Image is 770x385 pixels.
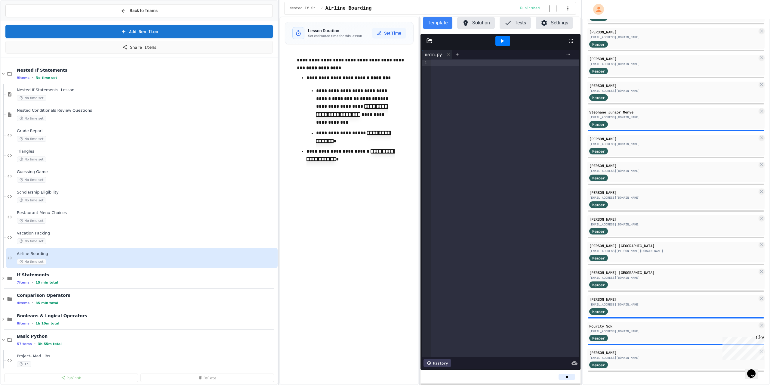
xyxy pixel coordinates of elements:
div: [PERSON_NAME] [589,83,757,88]
div: 1 [422,60,428,66]
span: Member [592,95,605,100]
span: Member [592,122,605,127]
span: 15 min total [35,281,58,284]
div: [PERSON_NAME] [589,350,757,355]
input: publish toggle [542,5,564,12]
button: Settings [536,17,573,29]
span: Project- Mad Libs [17,354,276,359]
span: No time set [35,76,57,80]
div: [EMAIL_ADDRESS][DOMAIN_NAME] [589,302,757,307]
a: Publish [4,374,138,382]
span: Member [592,202,605,207]
iframe: chat widget [720,335,764,360]
span: No time set [17,157,46,162]
p: Set estimated time for this lesson [308,34,362,39]
span: Member [592,148,605,154]
div: My Account [587,2,605,16]
span: No time set [17,95,46,101]
div: [EMAIL_ADDRESS][DOMAIN_NAME] [589,195,757,200]
a: Add New Item [5,25,273,38]
span: Triangles [17,149,276,154]
span: Member [592,175,605,181]
div: [EMAIL_ADDRESS][DOMAIN_NAME] [589,35,757,39]
div: main.py [422,51,445,57]
span: Guessing Game [17,169,276,175]
div: [EMAIL_ADDRESS][DOMAIN_NAME] [589,142,757,146]
span: / [321,6,323,11]
button: Solution [457,17,495,29]
span: No time set [17,259,46,265]
span: Nested Conditionals Review Questions [17,108,276,113]
span: Airline Boarding [325,5,372,12]
div: main.py [422,50,452,59]
span: No time set [17,177,46,183]
button: Set Time [372,28,406,39]
div: [EMAIL_ADDRESS][DOMAIN_NAME] [589,62,757,66]
span: 1h 10m total [35,321,59,325]
span: 8 items [17,321,29,325]
span: • [32,75,33,80]
span: 9 items [17,76,29,80]
span: Booleans & Logical Operators [17,313,276,318]
span: Nested If Statements [17,67,276,73]
span: Back to Teams [130,8,158,14]
div: Content is published and visible to students [520,5,564,12]
div: [EMAIL_ADDRESS][DOMAIN_NAME] [589,329,757,334]
span: No time set [17,136,46,142]
button: Back to Teams [5,4,273,17]
span: Member [592,68,605,74]
a: Delete [140,374,274,382]
div: [PERSON_NAME] [GEOGRAPHIC_DATA] [589,270,757,275]
div: [EMAIL_ADDRESS][DOMAIN_NAME] [589,356,757,360]
div: Chat with us now!Close [2,2,42,38]
span: 4 items [17,301,29,305]
div: [PERSON_NAME] [589,163,757,168]
div: [PERSON_NAME] [589,136,757,141]
div: [EMAIL_ADDRESS][DOMAIN_NAME] [589,88,757,93]
div: Pourity Sok [589,323,757,329]
div: [PERSON_NAME] [589,297,757,302]
div: [EMAIL_ADDRESS][DOMAIN_NAME] [589,115,757,120]
button: Tests [500,17,531,29]
h3: Lesson Duration [308,28,362,34]
span: 3h 55m total [38,342,62,346]
span: Member [592,42,605,47]
div: Stephane Junior Menye [589,109,757,115]
span: • [34,341,35,346]
a: Share Items [5,41,273,54]
span: Scholarship Eligibility [17,190,276,195]
span: Grade Report [17,129,276,134]
div: [EMAIL_ADDRESS][PERSON_NAME][DOMAIN_NAME] [589,249,757,253]
span: 1h [17,361,31,367]
span: Member [592,255,605,261]
span: Basic Python [17,334,276,339]
span: Restaurant Menu Choices [17,210,276,216]
span: Nested If Statements- Lesson [17,88,276,93]
span: Comparison Operators [17,293,276,298]
div: [EMAIL_ADDRESS][DOMAIN_NAME] [589,169,757,173]
div: [PERSON_NAME] [589,190,757,195]
span: • [32,300,33,305]
span: Member [592,228,605,234]
button: Template [423,17,452,29]
span: 57 items [17,342,32,346]
span: If Statements [17,272,276,278]
span: Airline Boarding [17,251,276,256]
iframe: chat widget [745,361,764,379]
span: • [32,321,33,326]
span: Member [592,335,605,341]
span: No time set [17,218,46,224]
span: Member [592,282,605,287]
div: History [423,359,451,367]
span: No time set [17,238,46,244]
div: [PERSON_NAME] [GEOGRAPHIC_DATA] [589,243,757,248]
span: No time set [17,197,46,203]
span: 35 min total [35,301,58,305]
div: [PERSON_NAME] [589,29,757,35]
div: [PERSON_NAME] [589,56,757,61]
span: Nested If Statements [289,6,318,11]
span: Published [520,6,540,11]
div: [EMAIL_ADDRESS][DOMAIN_NAME] [589,275,757,280]
span: Vacation Packing [17,231,276,236]
span: • [32,280,33,285]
